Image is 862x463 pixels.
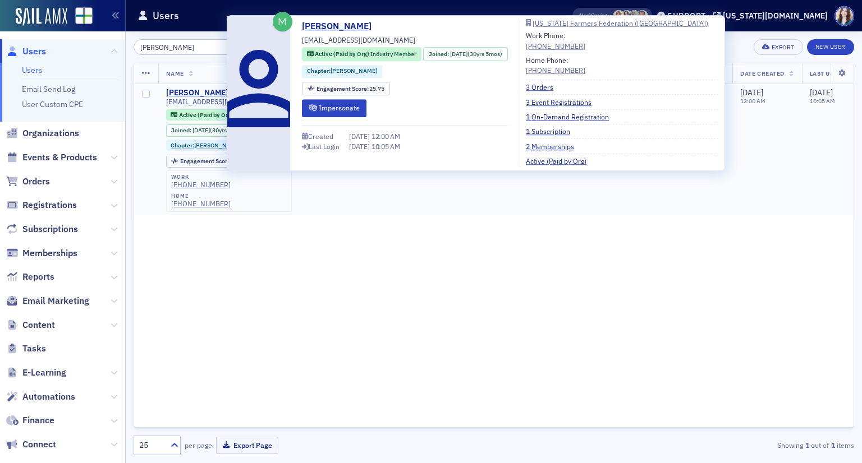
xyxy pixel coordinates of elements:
[810,97,835,105] time: 10:05 AM
[6,247,77,260] a: Memberships
[629,10,640,22] span: Kristi Gates
[22,175,50,188] span: Orders
[754,39,803,55] button: Export
[6,414,54,427] a: Finance
[75,7,93,25] img: SailAMX
[302,35,415,45] span: [EMAIL_ADDRESS][DOMAIN_NAME]
[302,47,421,61] div: Active (Paid by Org): Active (Paid by Org): Industry Member
[740,97,765,105] time: 12:00 AM
[166,155,254,167] div: Engagement Score: 25.75
[810,87,833,98] span: [DATE]
[216,437,278,454] button: Export Page
[429,50,450,59] span: Joined :
[723,11,828,21] div: [US_STATE][DOMAIN_NAME]
[171,193,231,200] div: home
[526,97,600,107] a: 3 Event Registrations
[67,7,93,26] a: View Homepage
[134,39,241,55] input: Search…
[713,12,832,20] button: [US_STATE][DOMAIN_NAME]
[307,67,331,75] span: Chapter :
[302,82,390,96] div: Engagement Score: 25.75
[171,180,231,189] a: [PHONE_NUMBER]
[526,66,585,76] a: [PHONE_NUMBER]
[309,144,340,150] div: Last Login
[349,142,372,151] span: [DATE]
[22,127,79,140] span: Organizations
[740,87,763,98] span: [DATE]
[307,50,416,59] a: Active (Paid by Org) Industry Member
[22,45,46,58] span: Users
[317,86,385,92] div: 25.75
[740,70,784,77] span: Date Created
[302,20,380,33] a: [PERSON_NAME]
[349,132,372,141] span: [DATE]
[450,50,467,58] span: [DATE]
[6,342,46,355] a: Tasks
[526,127,579,137] a: 1 Subscription
[621,10,632,22] span: Jeannine Birmingham
[772,44,795,50] div: Export
[180,157,233,165] span: Engagement Score :
[526,30,585,51] div: Work Phone:
[171,127,192,134] span: Joined :
[22,151,97,164] span: Events & Products
[22,199,77,211] span: Registrations
[370,50,416,58] span: Industry Member
[166,109,286,121] div: Active (Paid by Org): Active (Paid by Org): Industry Member
[6,319,55,331] a: Content
[22,99,83,109] a: User Custom CPE
[6,199,77,211] a: Registrations
[372,142,400,151] span: 10:05 AM
[22,247,77,260] span: Memberships
[22,367,66,379] span: E-Learning
[22,414,54,427] span: Finance
[6,271,54,283] a: Reports
[166,88,228,98] a: [PERSON_NAME]
[22,319,55,331] span: Content
[166,140,246,151] div: Chapter:
[166,98,279,106] span: [EMAIL_ADDRESS][DOMAIN_NAME]
[613,10,625,22] span: Bethany Booth
[180,158,249,164] div: 25.75
[153,9,179,22] h1: Users
[6,438,56,451] a: Connect
[16,8,67,26] img: SailAMX
[526,41,585,51] a: [PHONE_NUMBER]
[22,84,75,94] a: Email Send Log
[526,141,583,151] a: 2 Memberships
[22,223,78,235] span: Subscriptions
[6,127,79,140] a: Organizations
[622,440,854,450] div: Showing out of items
[6,175,50,188] a: Orders
[6,367,66,379] a: E-Learning
[526,82,562,92] a: 3 Orders
[192,127,245,134] div: (30yrs 5mos)
[308,133,333,140] div: Created
[171,142,241,149] a: Chapter:[PERSON_NAME]
[317,85,370,92] span: Engagement Score :
[526,112,617,122] a: 1 On-Demand Registration
[179,111,235,119] span: Active (Paid by Org)
[307,67,377,76] a: Chapter:[PERSON_NAME]
[636,10,648,22] span: Greg Rittler
[807,39,854,55] a: New User
[810,70,854,77] span: Last Updated
[526,20,718,26] a: [US_STATE] Farmers Federation ([GEOGRAPHIC_DATA])
[829,440,837,450] strong: 1
[6,295,89,307] a: Email Marketing
[579,12,607,20] span: Viewing
[302,99,366,117] button: Impersonate
[171,174,231,180] div: work
[526,55,585,76] div: Home Phone:
[302,65,382,78] div: Chapter:
[139,439,164,451] div: 25
[526,156,595,166] a: Active (Paid by Org)
[667,11,706,21] div: Support
[6,151,97,164] a: Events & Products
[6,391,75,403] a: Automations
[22,271,54,283] span: Reports
[22,391,75,403] span: Automations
